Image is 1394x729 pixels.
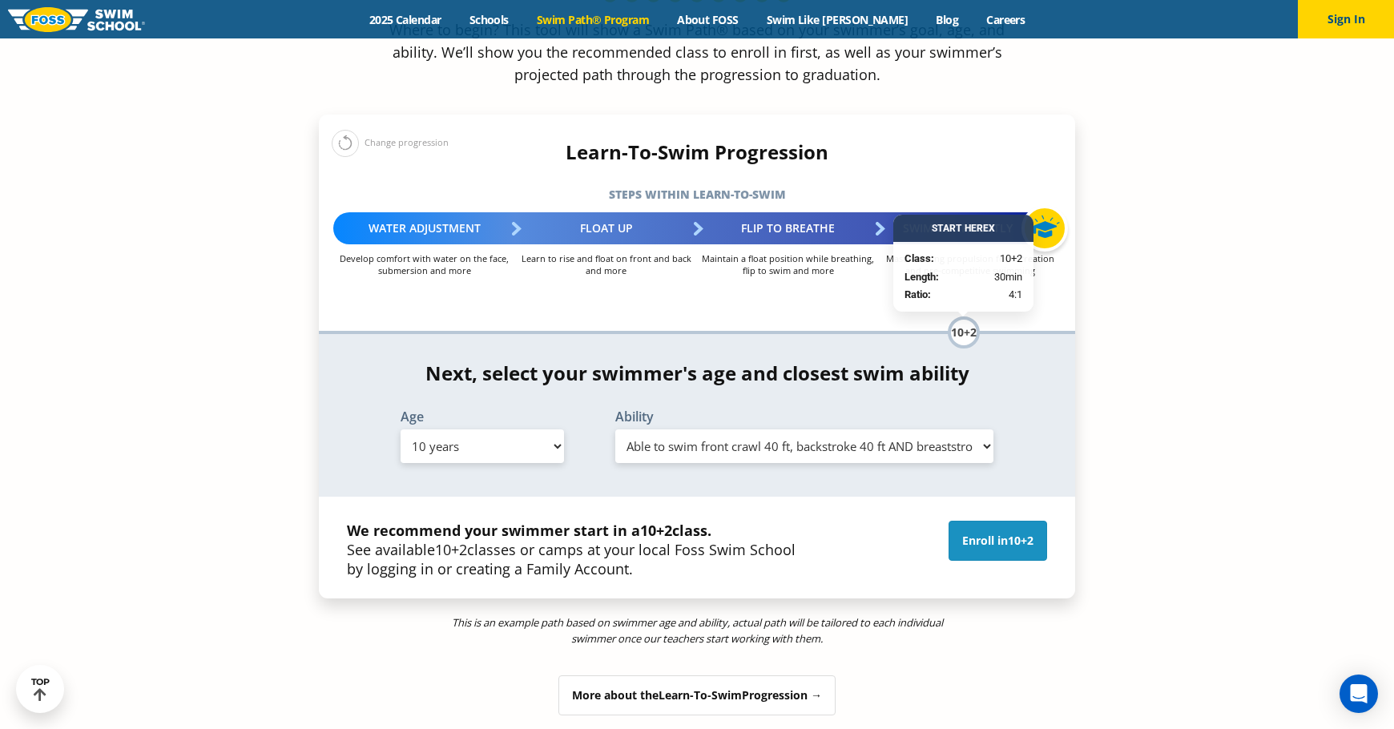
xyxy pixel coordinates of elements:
[319,141,1075,163] h4: Learn-To-Swim Progression
[640,521,672,540] span: 10+2
[333,252,515,276] p: Develop comfort with water on the face, submersion and more
[994,269,1022,285] span: 30min
[989,223,995,234] span: X
[659,687,742,703] span: Learn-To-Swim
[663,12,753,27] a: About FOSS
[973,12,1039,27] a: Careers
[455,12,522,27] a: Schools
[879,252,1061,276] p: Master strong propulsion for recreation and pre-competitive swimming
[8,7,145,32] img: FOSS Swim School Logo
[948,316,980,348] div: 10+2
[922,12,973,27] a: Blog
[1008,533,1033,548] span: 10+2
[1000,251,1022,267] span: 10+2
[31,677,50,702] div: TOP
[435,540,467,559] span: 10+2
[558,675,836,715] div: More about the Progression →
[904,252,934,264] strong: Class:
[615,410,993,423] label: Ability
[1340,675,1378,713] div: Open Intercom Messenger
[383,18,1011,86] p: Where to begin? This tool will show a Swim Path® based on your swimmer’s goal, age, and ability. ...
[904,271,939,283] strong: Length:
[949,521,1047,561] a: Enroll in10+2
[904,288,931,300] strong: Ratio:
[1009,287,1022,303] span: 4:1
[752,12,922,27] a: Swim Like [PERSON_NAME]
[333,212,515,244] div: Water Adjustment
[448,614,947,646] p: This is an example path based on swimmer age and ability, actual path will be tailored to each in...
[347,521,711,540] strong: We recommend your swimmer start in a class.
[515,252,697,276] p: Learn to rise and float on front and back and more
[332,129,449,157] div: Change progression
[893,215,1033,242] div: Start Here
[879,212,1061,244] div: Swim Confidently
[697,212,879,244] div: Flip to Breathe
[401,410,564,423] label: Age
[522,12,663,27] a: Swim Path® Program
[697,252,879,276] p: Maintain a float position while breathing, flip to swim and more
[355,12,455,27] a: 2025 Calendar
[319,362,1075,385] h4: Next, select your swimmer's age and closest swim ability
[319,183,1075,206] h5: Steps within Learn-to-Swim
[347,521,808,578] p: See available classes or camps at your local Foss Swim School by logging in or creating a Family ...
[515,212,697,244] div: Float Up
